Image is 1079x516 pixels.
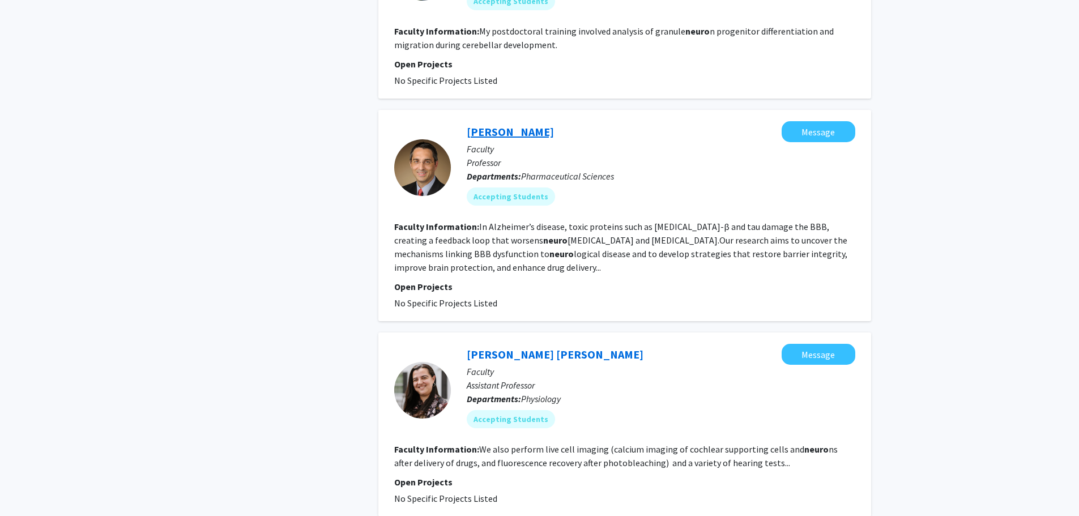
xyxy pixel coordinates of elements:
[467,365,855,378] p: Faculty
[549,248,574,259] b: neuro
[521,170,614,182] span: Pharmaceutical Sciences
[521,393,561,404] span: Physiology
[467,347,643,361] a: [PERSON_NAME] [PERSON_NAME]
[782,344,855,365] button: Message Alejandra Catalina Velez Ortega
[394,493,497,504] span: No Specific Projects Listed
[394,25,479,37] b: Faculty Information:
[394,297,497,309] span: No Specific Projects Listed
[782,121,855,142] button: Message Bjoern Bauer
[8,465,48,508] iframe: Chat
[394,25,834,50] fg-read-more: My postdoctoral training involved analysis of granule n progenitor differentiation and migration ...
[394,221,847,273] fg-read-more: In Alzheimer’s disease, toxic proteins such as [MEDICAL_DATA]-β and tau damage the BBB, creating ...
[394,443,838,468] fg-read-more: We also perform live cell imaging (calcium imaging of cochlear supporting cells and ns after deli...
[394,57,855,71] p: Open Projects
[467,170,521,182] b: Departments:
[467,187,555,206] mat-chip: Accepting Students
[394,475,855,489] p: Open Projects
[467,378,855,392] p: Assistant Professor
[467,156,855,169] p: Professor
[804,443,829,455] b: neuro
[685,25,710,37] b: neuro
[467,125,554,139] a: [PERSON_NAME]
[467,142,855,156] p: Faculty
[467,410,555,428] mat-chip: Accepting Students
[394,280,855,293] p: Open Projects
[467,393,521,404] b: Departments:
[543,234,568,246] b: neuro
[394,75,497,86] span: No Specific Projects Listed
[394,221,479,232] b: Faculty Information:
[394,443,479,455] b: Faculty Information:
